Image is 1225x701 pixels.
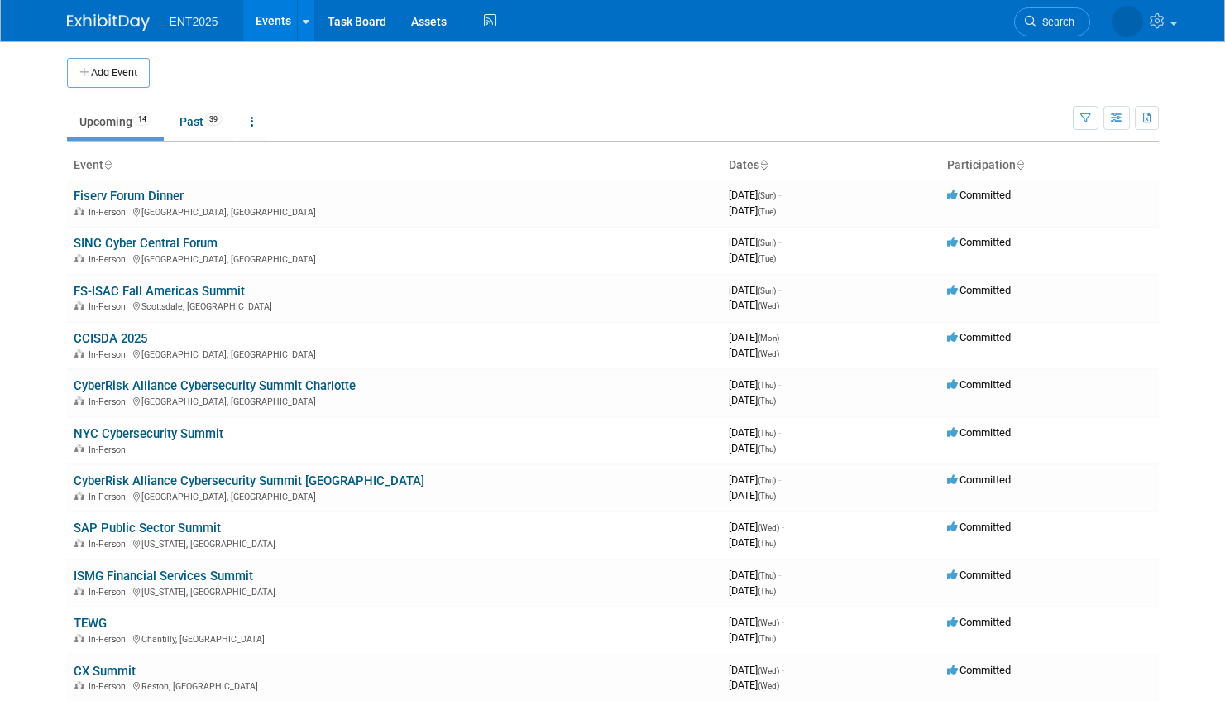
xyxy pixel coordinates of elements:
span: [DATE] [729,521,784,533]
img: In-Person Event [74,681,84,689]
img: In-Person Event [74,634,84,642]
span: Committed [947,284,1011,296]
div: [GEOGRAPHIC_DATA], [GEOGRAPHIC_DATA] [74,204,715,218]
span: - [778,426,781,439]
span: Committed [947,378,1011,391]
span: (Thu) [758,381,776,390]
span: Committed [947,616,1011,628]
a: CCISDA 2025 [74,331,147,346]
span: (Wed) [758,681,779,690]
span: - [778,236,781,248]
span: In-Person [89,254,131,265]
span: Committed [947,569,1011,581]
span: (Thu) [758,476,776,485]
span: In-Person [89,207,131,218]
a: SINC Cyber Central Forum [74,236,218,251]
span: (Wed) [758,349,779,358]
span: [DATE] [729,378,781,391]
span: Committed [947,521,1011,533]
a: Past39 [167,106,235,137]
span: ENT2025 [170,15,218,28]
img: In-Person Event [74,254,84,262]
img: In-Person Event [74,587,84,595]
span: [DATE] [729,679,779,691]
img: In-Person Event [74,492,84,500]
span: 14 [133,113,151,126]
a: ISMG Financial Services Summit [74,569,253,583]
div: [US_STATE], [GEOGRAPHIC_DATA] [74,584,715,598]
span: (Mon) [758,334,779,343]
div: [GEOGRAPHIC_DATA], [GEOGRAPHIC_DATA] [74,394,715,407]
span: Committed [947,664,1011,676]
th: Participation [940,151,1159,180]
span: [DATE] [729,489,776,502]
span: (Wed) [758,301,779,310]
span: (Thu) [758,539,776,548]
span: In-Person [89,539,131,550]
span: In-Person [89,301,131,312]
div: Scottsdale, [GEOGRAPHIC_DATA] [74,299,715,312]
a: Upcoming14 [67,106,164,137]
span: - [782,616,784,628]
a: NYC Cybersecurity Summit [74,426,223,441]
span: (Sun) [758,238,776,247]
span: - [782,664,784,676]
span: - [778,284,781,296]
img: In-Person Event [74,396,84,405]
span: [DATE] [729,252,776,264]
span: [DATE] [729,299,779,311]
span: In-Person [89,587,131,598]
img: In-Person Event [74,539,84,547]
th: Event [67,151,722,180]
img: In-Person Event [74,301,84,310]
a: Sort by Participation Type [1016,158,1024,171]
span: (Wed) [758,666,779,675]
div: Reston, [GEOGRAPHIC_DATA] [74,679,715,692]
span: Committed [947,426,1011,439]
span: [DATE] [729,616,784,628]
span: (Tue) [758,254,776,263]
a: Sort by Event Name [103,158,112,171]
span: [DATE] [729,664,784,676]
a: SAP Public Sector Summit [74,521,221,535]
div: [US_STATE], [GEOGRAPHIC_DATA] [74,536,715,550]
span: Committed [947,236,1011,248]
span: Committed [947,473,1011,486]
a: FS-ISAC Fall Americas Summit [74,284,245,299]
div: [GEOGRAPHIC_DATA], [GEOGRAPHIC_DATA] [74,252,715,265]
a: TEWG [74,616,107,631]
span: In-Person [89,634,131,645]
span: [DATE] [729,331,784,343]
span: [DATE] [729,394,776,406]
span: [DATE] [729,473,781,486]
span: (Thu) [758,634,776,643]
img: In-Person Event [74,444,84,453]
div: [GEOGRAPHIC_DATA], [GEOGRAPHIC_DATA] [74,347,715,360]
span: (Thu) [758,492,776,501]
span: [DATE] [729,569,781,581]
span: (Thu) [758,571,776,580]
span: (Sun) [758,286,776,295]
span: [DATE] [729,189,781,201]
a: CyberRisk Alliance Cybersecurity Summit [GEOGRAPHIC_DATA] [74,473,424,488]
img: In-Person Event [74,349,84,358]
span: In-Person [89,349,131,360]
span: (Thu) [758,429,776,438]
span: 39 [204,113,223,126]
span: (Tue) [758,207,776,216]
span: [DATE] [729,536,776,549]
span: - [782,521,784,533]
a: CX Summit [74,664,136,679]
button: Add Event [67,58,150,88]
span: (Wed) [758,523,779,532]
span: - [778,189,781,201]
span: [DATE] [729,284,781,296]
span: In-Person [89,492,131,502]
span: [DATE] [729,631,776,644]
span: [DATE] [729,347,779,359]
a: CyberRisk Alliance Cybersecurity Summit Charlotte [74,378,356,393]
span: [DATE] [729,204,776,217]
a: Sort by Start Date [759,158,768,171]
span: (Thu) [758,587,776,596]
span: (Thu) [758,396,776,406]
